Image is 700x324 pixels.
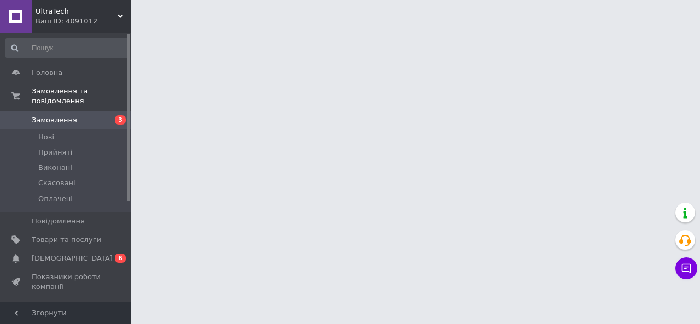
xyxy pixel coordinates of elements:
[38,178,75,188] span: Скасовані
[32,115,77,125] span: Замовлення
[115,115,126,125] span: 3
[38,132,54,142] span: Нові
[32,301,60,311] span: Відгуки
[38,163,72,173] span: Виконані
[675,257,697,279] button: Чат з покупцем
[36,7,118,16] span: UltraTech
[36,16,131,26] div: Ваш ID: 4091012
[38,194,73,204] span: Оплачені
[32,235,101,245] span: Товари та послуги
[38,148,72,157] span: Прийняті
[5,38,129,58] input: Пошук
[115,254,126,263] span: 6
[32,216,85,226] span: Повідомлення
[32,254,113,263] span: [DEMOGRAPHIC_DATA]
[32,272,101,292] span: Показники роботи компанії
[32,86,131,106] span: Замовлення та повідомлення
[32,68,62,78] span: Головна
